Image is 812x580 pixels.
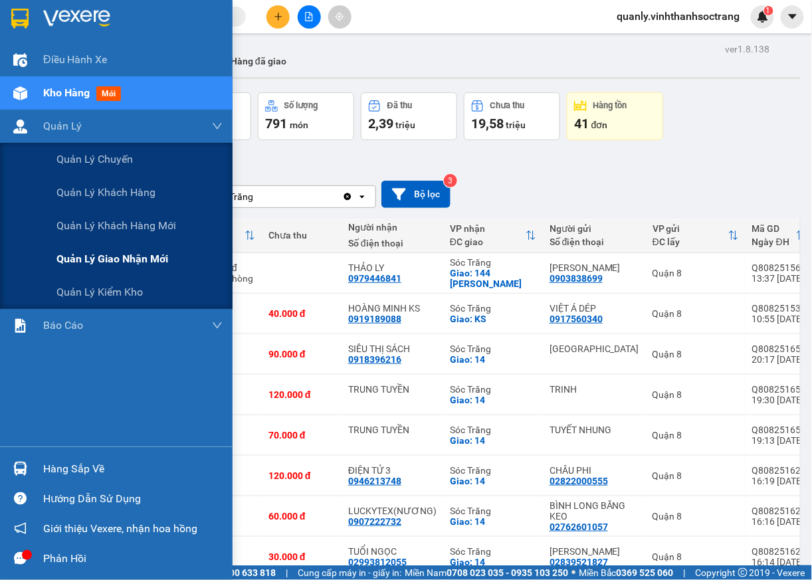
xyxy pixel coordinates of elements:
button: plus [266,5,290,29]
div: Chưa thu [268,230,335,241]
span: Quản Lý [43,118,82,134]
span: notification [14,522,27,535]
div: 120.000 đ [268,470,335,481]
span: Cung cấp máy in - giấy in: [298,565,401,580]
div: Số lượng [284,101,318,110]
span: Kho hàng [43,86,90,99]
div: Quận 8 [653,349,739,359]
img: icon-new-feature [757,11,769,23]
div: Q808251537 [752,303,807,314]
div: Quận 8 [653,470,739,481]
img: logo-vxr [11,9,29,29]
span: down [212,121,223,132]
div: Q808251626 [752,465,807,476]
div: Q808251624 [752,546,807,557]
div: Sóc Trăng [450,506,536,516]
button: Chưa thu19,58 triệu [464,92,560,140]
div: Giao: 14 [450,354,536,365]
div: 90.000 đ [268,349,335,359]
div: 02762601057 [550,522,608,532]
span: Giới thiệu Vexere, nhận hoa hồng [43,520,197,537]
span: caret-down [787,11,799,23]
span: 1 [766,6,771,15]
div: Sóc Trăng [450,425,536,435]
span: Quản lý khách hàng mới [56,217,176,234]
span: file-add [304,12,314,21]
span: Quản lý kiểm kho [56,284,143,300]
img: warehouse-icon [13,120,27,134]
span: 2,39 [368,116,393,132]
span: copyright [738,568,748,577]
span: quanly.vinhthanhsoctrang [607,8,751,25]
div: 16:19 [DATE] [752,476,807,486]
div: Giao: 14 [450,516,536,527]
div: 60.000 đ [268,511,335,522]
div: Số điện thoại [348,238,437,248]
input: Selected Sóc Trăng. [254,190,256,203]
div: Mã GD [752,223,796,234]
div: Sóc Trăng [450,303,536,314]
div: 0907222732 [348,516,401,527]
div: Sóc Trăng [450,384,536,395]
div: 0917560340 [550,314,603,324]
button: Bộ lọc [381,181,451,208]
div: Sóc Trăng [450,465,536,476]
th: Toggle SortBy [646,218,746,253]
div: 10:55 [DATE] [752,314,807,324]
div: Ngày ĐH [752,237,796,247]
div: Giao: 14 [450,435,536,446]
div: VIỆT Á DÉP [550,303,639,314]
div: Giao: 144 LÊ HỒNG PHONG [450,268,536,289]
div: TRINH [550,384,639,395]
div: Hàng tồn [593,101,627,110]
span: Báo cáo [43,317,83,334]
div: 70.000 đ [268,430,335,440]
button: Đã thu2,39 triệu [361,92,457,140]
div: Quận 8 [653,389,739,400]
div: 20:17 [DATE] [752,354,807,365]
div: 0918396216 [348,354,401,365]
div: SIÊU THỊ SÁCH [348,343,437,354]
div: VP nhận [450,223,526,234]
span: aim [335,12,344,21]
div: Sóc Trăng [450,257,536,268]
button: Số lượng791món [258,92,354,140]
div: Quận 8 [653,430,739,440]
div: Quận 8 [653,268,739,278]
div: HOÀNG MINH KS [348,303,437,314]
span: Quản lý giao nhận mới [56,250,168,267]
sup: 3 [444,174,457,187]
div: 02822000555 [550,476,608,486]
span: triệu [506,120,526,130]
div: Sóc Trăng [450,343,536,354]
div: Người gửi [550,223,639,234]
div: TUỔI NGỌC [348,546,437,557]
svg: open [357,191,367,202]
span: plus [274,12,283,21]
div: Giao: 14 [450,476,536,486]
div: ĐIỆN TỬ 3 [348,465,437,476]
div: KIM HƯNG [550,262,639,273]
button: aim [328,5,352,29]
span: Quản lý khách hàng [56,184,155,201]
span: | [286,565,288,580]
div: Quận 8 [653,308,739,319]
strong: 0708 023 035 - 0935 103 250 [447,567,568,578]
div: Giao: KS [450,314,536,324]
span: mới [96,86,121,101]
span: triệu [395,120,415,130]
div: 0919189088 [348,314,401,324]
div: ver 1.8.138 [726,42,770,56]
button: file-add [298,5,321,29]
div: Q808251569 [752,262,807,273]
div: Hướng dẫn sử dụng [43,489,223,509]
span: | [684,565,686,580]
img: warehouse-icon [13,462,27,476]
span: question-circle [14,492,27,505]
div: Đã thu [387,101,412,110]
div: 120.000 đ [268,389,335,400]
div: THẢO LY [348,262,437,273]
div: VP gửi [653,223,728,234]
div: Chưa thu [490,101,525,110]
div: ĐC lấy [653,237,728,247]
